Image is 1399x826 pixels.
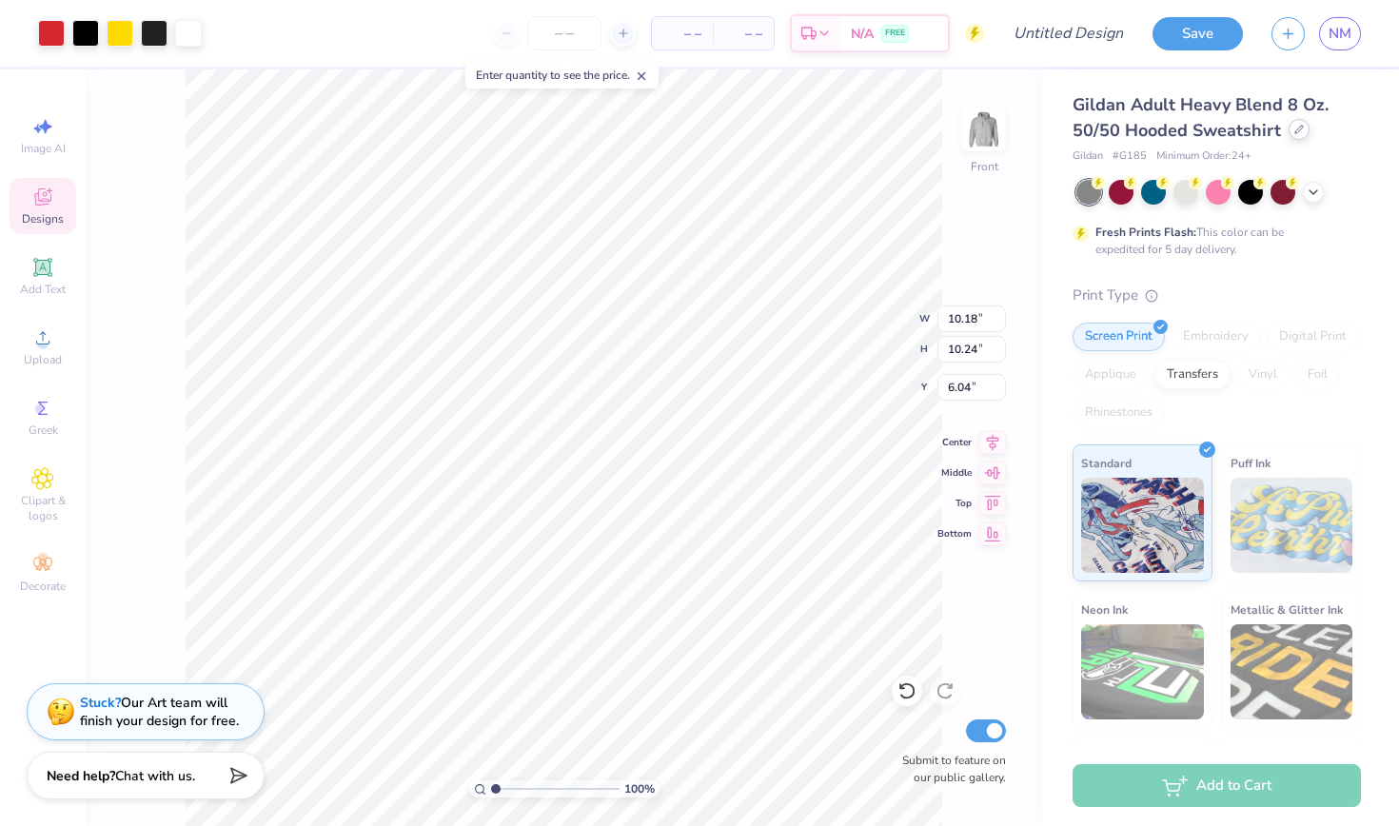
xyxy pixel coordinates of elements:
span: Standard [1081,453,1132,473]
span: Add Text [20,282,66,297]
img: Puff Ink [1231,478,1353,573]
span: Top [937,497,972,510]
div: Screen Print [1073,323,1165,351]
div: Transfers [1154,361,1231,389]
div: Our Art team will finish your design for free. [80,694,239,730]
div: Applique [1073,361,1149,389]
div: Enter quantity to see the price. [465,62,659,88]
img: Standard [1081,478,1204,573]
span: Neon Ink [1081,600,1128,619]
label: Submit to feature on our public gallery. [892,752,1006,786]
div: Foil [1295,361,1340,389]
span: N/A [851,24,874,44]
img: Front [965,110,1003,148]
span: Gildan [1073,148,1103,165]
div: Embroidery [1171,323,1261,351]
span: Center [937,436,972,449]
div: Front [971,158,998,175]
strong: Fresh Prints Flash: [1095,225,1196,240]
span: Decorate [20,579,66,594]
span: # G185 [1113,148,1147,165]
span: Chat with us. [115,767,195,785]
span: 100 % [624,780,655,797]
span: Clipart & logos [10,493,76,523]
div: Vinyl [1236,361,1290,389]
div: Print Type [1073,285,1361,306]
input: Untitled Design [998,14,1138,52]
strong: Stuck? [80,694,121,712]
span: Upload [24,352,62,367]
span: Bottom [937,527,972,541]
div: This color can be expedited for 5 day delivery. [1095,224,1330,258]
span: Metallic & Glitter Ink [1231,600,1343,619]
img: Neon Ink [1081,624,1204,719]
div: Rhinestones [1073,399,1165,427]
span: Greek [29,423,58,438]
span: Image AI [21,141,66,156]
strong: Need help? [47,767,115,785]
span: NM [1329,23,1351,45]
button: Save [1153,17,1243,50]
a: NM [1319,17,1361,50]
span: Middle [937,466,972,480]
input: – – [527,16,601,50]
span: – – [663,24,701,44]
span: Gildan Adult Heavy Blend 8 Oz. 50/50 Hooded Sweatshirt [1073,93,1329,142]
img: Metallic & Glitter Ink [1231,624,1353,719]
span: – – [724,24,762,44]
span: Puff Ink [1231,453,1271,473]
span: Designs [22,211,64,226]
div: Digital Print [1267,323,1359,351]
span: FREE [885,27,905,40]
span: Minimum Order: 24 + [1156,148,1251,165]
